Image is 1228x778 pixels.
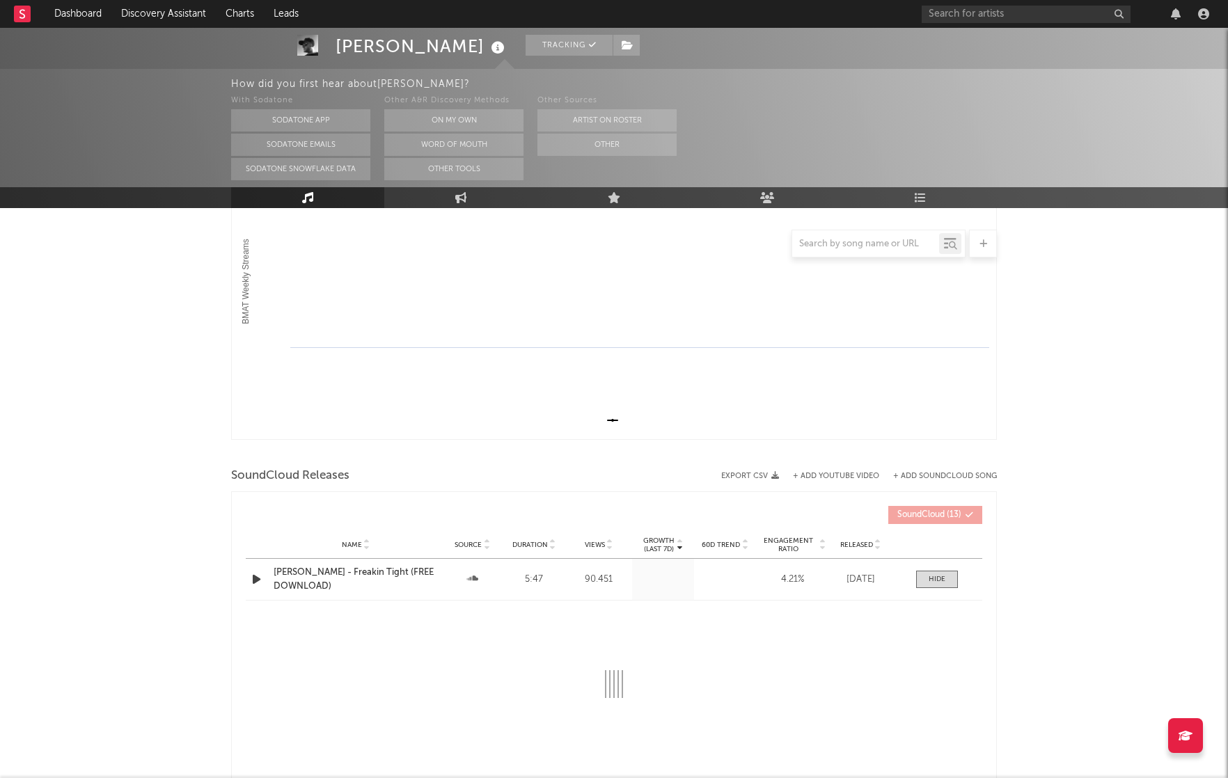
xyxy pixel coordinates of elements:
[384,158,524,180] button: Other Tools
[231,158,370,180] button: Sodatone Snowflake Data
[231,93,370,109] div: With Sodatone
[585,541,605,549] span: Views
[888,506,982,524] button: SoundCloud(13)
[833,573,888,587] div: [DATE]
[232,161,996,439] svg: BMAT Weekly Consumption
[336,35,508,58] div: [PERSON_NAME]
[455,541,482,549] span: Source
[507,573,562,587] div: 5:47
[879,473,997,480] button: + Add SoundCloud Song
[792,239,939,250] input: Search by song name or URL
[893,473,997,480] button: + Add SoundCloud Song
[512,541,548,549] span: Duration
[537,134,677,156] button: Other
[231,134,370,156] button: Sodatone Emails
[759,537,817,553] span: Engagement Ratio
[537,109,677,132] button: Artist on Roster
[342,541,362,549] span: Name
[721,472,779,480] button: Export CSV
[643,537,675,545] p: Growth
[231,76,1228,93] div: How did you first hear about [PERSON_NAME] ?
[643,545,675,553] p: (Last 7d)
[569,573,629,587] div: 90.451
[759,573,826,587] div: 4.21 %
[384,134,524,156] button: Word Of Mouth
[840,541,873,549] span: Released
[231,468,349,484] span: SoundCloud Releases
[274,566,438,593] a: [PERSON_NAME] - Freakin Tight (FREE DOWNLOAD)
[537,93,677,109] div: Other Sources
[702,541,740,549] span: 60D Trend
[384,109,524,132] button: On My Own
[897,511,961,519] span: ( 13 )
[779,473,879,480] div: + Add YouTube Video
[231,109,370,132] button: Sodatone App
[922,6,1131,23] input: Search for artists
[241,239,251,324] text: BMAT Weekly Streams
[384,93,524,109] div: Other A&R Discovery Methods
[897,511,945,519] span: SoundCloud
[793,473,879,480] button: + Add YouTube Video
[526,35,613,56] button: Tracking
